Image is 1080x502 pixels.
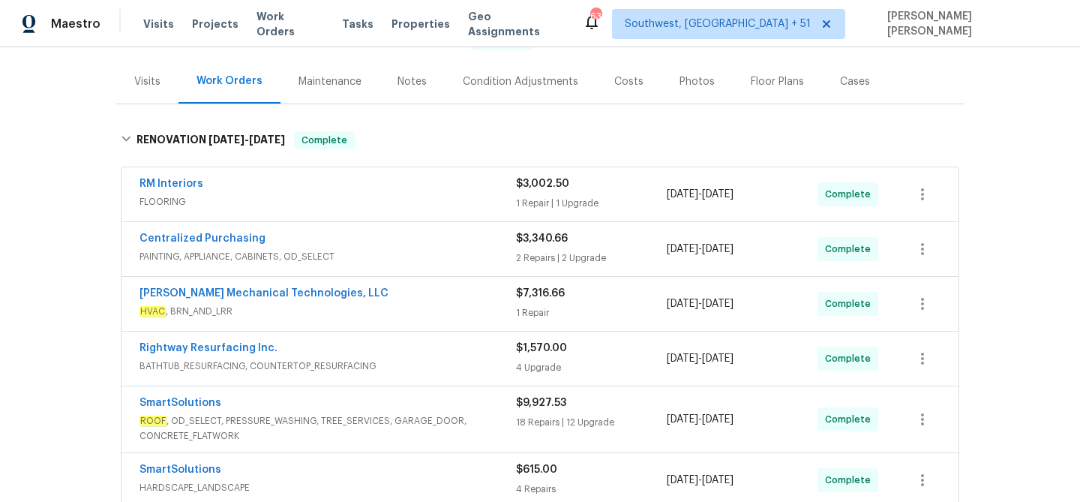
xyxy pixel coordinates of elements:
[139,343,277,353] a: Rightway Resurfacing Inc.
[667,353,698,364] span: [DATE]
[516,251,667,266] div: 2 Repairs | 2 Upgrade
[825,187,877,202] span: Complete
[208,134,244,145] span: [DATE]
[667,242,733,257] span: -
[702,353,733,364] span: [DATE]
[679,74,715,89] div: Photos
[516,464,557,475] span: $615.00
[139,413,516,443] span: , OD_SELECT, PRESSURE_WASHING, TREE_SERVICES, GARAGE_DOOR, CONCRETE_FLATWORK
[516,233,568,244] span: $3,340.66
[139,304,516,319] span: , BRN_AND_LRR
[751,74,804,89] div: Floor Plans
[667,296,733,311] span: -
[139,416,166,426] em: ROOF
[139,179,203,189] a: RM Interiors
[516,415,667,430] div: 18 Repairs | 12 Upgrade
[840,74,870,89] div: Cases
[590,9,601,24] div: 636
[614,74,643,89] div: Costs
[702,244,733,254] span: [DATE]
[397,74,427,89] div: Notes
[136,131,285,149] h6: RENOVATION
[295,133,353,148] span: Complete
[391,17,450,32] span: Properties
[516,179,569,189] span: $3,002.50
[825,473,877,488] span: Complete
[667,473,733,488] span: -
[139,233,265,244] a: Centralized Purchasing
[139,249,516,264] span: PAINTING, APPLIANCE, CABINETS, OD_SELECT
[139,464,221,475] a: SmartSolutions
[625,17,811,32] span: Southwest, [GEOGRAPHIC_DATA] + 51
[667,475,698,485] span: [DATE]
[667,187,733,202] span: -
[516,343,567,353] span: $1,570.00
[51,17,100,32] span: Maestro
[825,351,877,366] span: Complete
[516,360,667,375] div: 4 Upgrade
[139,480,516,495] span: HARDSCAPE_LANDSCAPE
[468,9,565,39] span: Geo Assignments
[825,296,877,311] span: Complete
[196,74,262,89] div: Work Orders
[208,134,285,145] span: -
[702,189,733,200] span: [DATE]
[667,414,698,425] span: [DATE]
[516,482,667,497] div: 4 Repairs
[516,288,565,299] span: $7,316.66
[192,17,238,32] span: Projects
[702,299,733,309] span: [DATE]
[256,9,324,39] span: Work Orders
[116,116,964,164] div: RENOVATION [DATE]-[DATE]Complete
[298,74,361,89] div: Maintenance
[825,412,877,427] span: Complete
[667,244,698,254] span: [DATE]
[342,19,373,29] span: Tasks
[143,17,174,32] span: Visits
[825,242,877,257] span: Complete
[667,412,733,427] span: -
[139,194,516,209] span: FLOORING
[134,74,160,89] div: Visits
[249,134,285,145] span: [DATE]
[463,74,578,89] div: Condition Adjustments
[667,299,698,309] span: [DATE]
[702,475,733,485] span: [DATE]
[702,414,733,425] span: [DATE]
[139,398,221,408] a: SmartSolutions
[139,306,166,317] em: HVAC
[516,305,667,320] div: 1 Repair
[667,189,698,200] span: [DATE]
[139,359,516,374] span: BATHTUB_RESURFACING, COUNTERTOP_RESURFACING
[667,351,733,366] span: -
[516,196,667,211] div: 1 Repair | 1 Upgrade
[139,288,388,299] a: [PERSON_NAME] Mechanical Technologies, LLC
[881,9,1057,39] span: [PERSON_NAME] [PERSON_NAME]
[516,398,566,408] span: $9,927.53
